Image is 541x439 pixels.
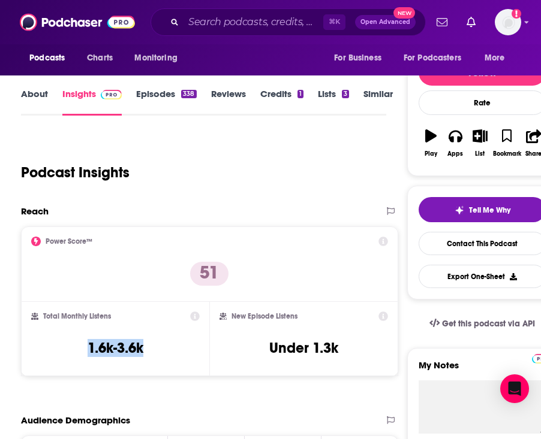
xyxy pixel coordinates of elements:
[21,205,49,217] h2: Reach
[500,374,529,403] div: Open Intercom Messenger
[493,150,521,158] div: Bookmark
[21,414,130,426] h2: Audience Demographics
[334,50,381,66] span: For Business
[442,319,535,329] span: Get this podcast via API
[184,13,323,32] input: Search podcasts, credits, & more...
[29,50,65,66] span: Podcasts
[260,88,303,116] a: Credits1
[432,12,452,32] a: Show notifications dropdown
[269,339,338,357] h3: Under 1.3k
[126,47,193,69] button: open menu
[211,88,246,116] a: Reviews
[181,90,196,98] div: 338
[326,47,396,69] button: open menu
[462,12,480,32] a: Show notifications dropdown
[492,122,522,165] button: Bookmark
[425,150,437,158] div: Play
[495,9,521,35] img: User Profile
[396,47,479,69] button: open menu
[21,88,48,116] a: About
[495,9,521,35] span: Logged in as kkade
[404,50,461,66] span: For Podcasters
[297,90,303,98] div: 1
[136,88,196,116] a: Episodes338
[443,122,468,165] button: Apps
[476,47,520,69] button: open menu
[363,88,393,116] a: Similar
[21,47,80,69] button: open menu
[360,19,410,25] span: Open Advanced
[88,339,143,357] h3: 1.6k-3.6k
[355,15,416,29] button: Open AdvancedNew
[20,11,135,34] img: Podchaser - Follow, Share and Rate Podcasts
[134,50,177,66] span: Monitoring
[512,9,521,19] svg: Add a profile image
[485,50,505,66] span: More
[101,90,122,99] img: Podchaser Pro
[318,88,349,116] a: Lists3
[495,9,521,35] button: Show profile menu
[232,312,297,320] h2: New Episode Listens
[21,164,130,181] h1: Podcast Insights
[455,205,464,215] img: tell me why sparkle
[419,122,443,165] button: Play
[475,150,485,158] div: List
[151,8,426,36] div: Search podcasts, credits, & more...
[393,7,415,19] span: New
[342,90,349,98] div: 3
[46,237,92,246] h2: Power Score™
[190,262,229,286] p: 51
[323,14,345,30] span: ⌘ K
[469,205,510,215] span: Tell Me Why
[87,50,113,66] span: Charts
[468,122,492,165] button: List
[62,88,122,116] a: InsightsPodchaser Pro
[447,150,463,158] div: Apps
[79,47,120,69] a: Charts
[43,312,111,320] h2: Total Monthly Listens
